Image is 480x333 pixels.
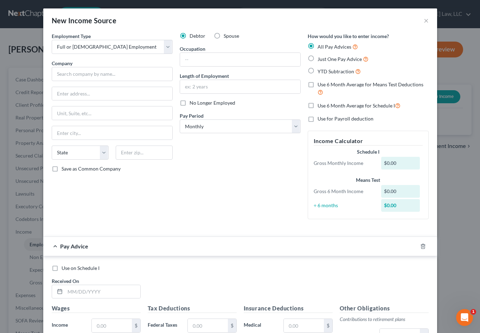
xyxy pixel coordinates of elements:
[308,32,389,40] label: How would you like to enter income?
[52,322,68,328] span: Income
[244,304,333,313] h5: Insurance Deductions
[65,285,140,298] input: MM/DD/YYYY
[314,177,423,184] div: Means Test
[52,33,91,39] span: Employment Type
[310,188,378,195] div: Gross 6 Month Income
[180,45,205,53] label: Occupation
[188,319,228,332] input: 0.00
[314,148,423,155] div: Schedule I
[148,304,237,313] h5: Tax Deductions
[52,126,172,140] input: Enter city...
[52,106,172,120] input: Unit, Suite, etc...
[240,319,280,333] label: Medical
[340,316,429,323] p: Contributions to retirement plans
[92,319,132,332] input: 0.00
[52,67,173,81] input: Search company by name...
[60,243,88,249] span: Pay Advice
[180,53,300,66] input: --
[381,157,420,169] div: $0.00
[424,16,429,25] button: ×
[324,319,332,332] div: $
[132,319,140,332] div: $
[228,319,236,332] div: $
[52,60,72,66] span: Company
[310,160,378,167] div: Gross Monthly Income
[180,72,229,80] label: Length of Employment
[224,33,239,39] span: Spouse
[180,113,204,119] span: Pay Period
[310,202,378,209] div: ÷ 6 months
[190,33,205,39] span: Debtor
[62,265,100,271] span: Use on Schedule I
[190,100,235,106] span: No Longer Employed
[318,103,395,109] span: Use 6 Month Average for Schedule I
[52,278,79,284] span: Received On
[116,146,173,160] input: Enter zip...
[52,304,141,313] h5: Wages
[180,80,300,93] input: ex: 2 years
[52,87,172,100] input: Enter address...
[318,44,351,50] span: All Pay Advices
[318,116,373,122] span: Use for Payroll deduction
[318,56,362,62] span: Just One Pay Advice
[381,185,420,198] div: $0.00
[52,16,117,25] div: New Income Source
[471,309,476,315] span: 1
[318,81,423,87] span: Use 6 Month Average for Means Test Deductions
[381,199,420,212] div: $0.00
[456,309,473,326] iframe: Intercom live chat
[62,166,121,172] span: Save as Common Company
[284,319,324,332] input: 0.00
[314,137,423,146] h5: Income Calculator
[340,304,429,313] h5: Other Obligations
[144,319,184,333] label: Federal Taxes
[318,68,354,74] span: YTD Subtraction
